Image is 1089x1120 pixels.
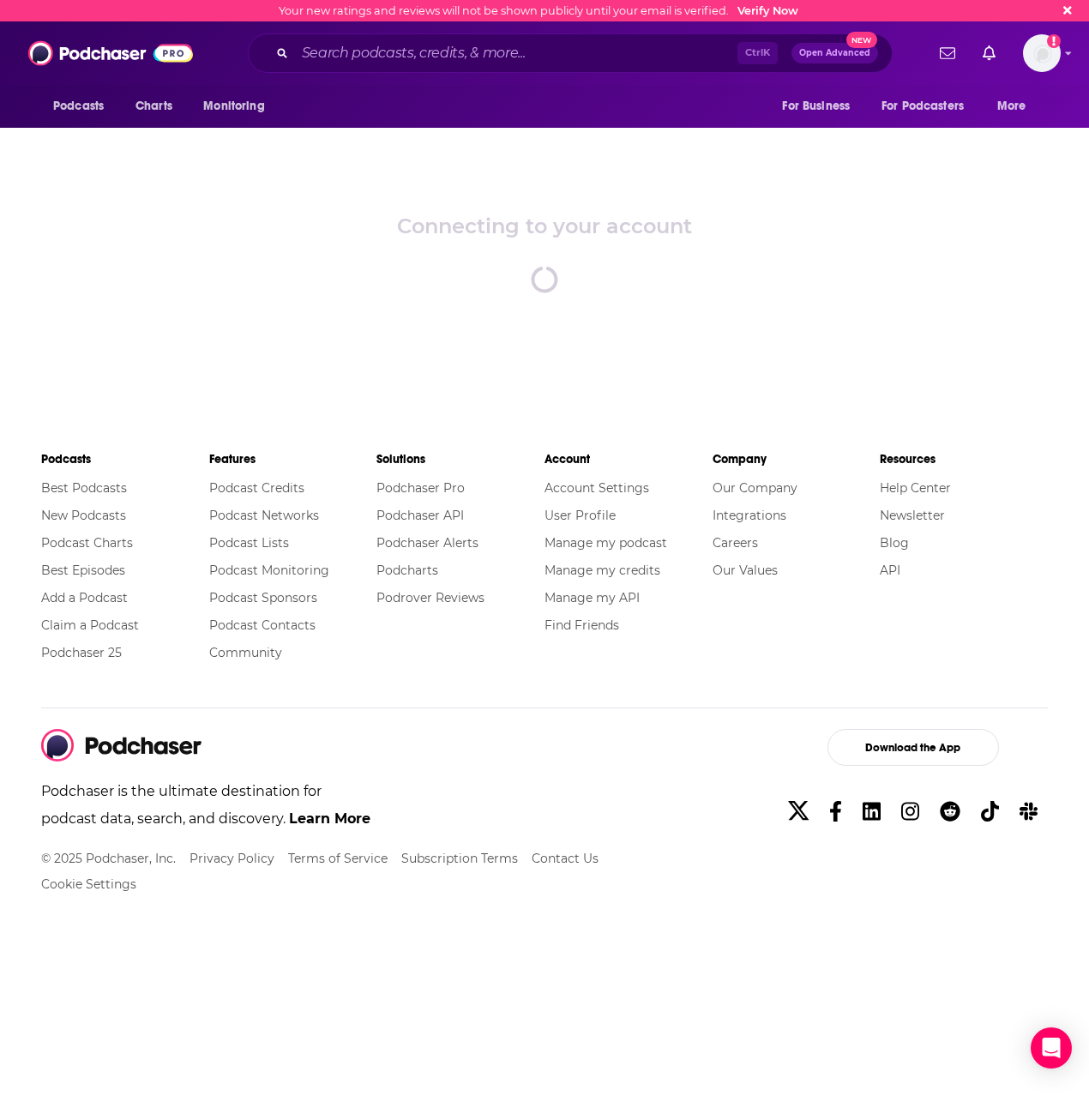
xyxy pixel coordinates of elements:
a: Podchaser Pro [376,480,465,496]
span: Monitoring [203,94,264,118]
a: Podrover Reviews [376,590,484,605]
button: Download the App [827,729,999,766]
button: Open AdvancedNew [791,43,878,63]
a: Manage my podcast [544,535,667,551]
a: Reddit [933,792,967,831]
a: Manage my credits [544,563,660,578]
a: New Podcasts [41,508,126,523]
img: Podchaser - Follow, Share and Rate Podcasts [41,729,202,762]
a: Our Company [713,480,797,496]
a: X/Twitter [781,792,815,831]
button: open menu [985,90,1048,123]
a: Terms of Service [288,851,388,866]
a: Charts [124,90,183,123]
span: Logged in as atenbroek [1023,34,1061,72]
a: Best Episodes [41,563,125,578]
a: Contact Us [532,851,599,866]
a: Community [209,645,282,660]
p: Podchaser is the ultimate destination for podcast data, search, and discovery. [41,778,373,846]
a: Show notifications dropdown [933,39,962,68]
img: User Profile [1023,34,1061,72]
span: Charts [135,94,172,118]
a: Podcast Networks [209,508,319,523]
button: open menu [870,90,989,123]
a: Best Podcasts [41,480,127,496]
button: open menu [41,90,126,123]
a: Blog [880,535,909,551]
div: Connecting to your account [397,214,692,238]
a: Podchaser 25 [41,645,122,660]
button: Show profile menu [1023,34,1061,72]
li: Account [544,444,713,474]
div: Search podcasts, credits, & more... [248,33,893,73]
li: Podcasts [41,444,209,474]
a: Account Settings [544,480,649,496]
a: Instagram [894,792,926,831]
li: Resources [880,444,1048,474]
span: Podcasts [53,94,104,118]
a: Verify Now [737,4,798,17]
a: Show notifications dropdown [976,39,1002,68]
button: Cookie Settings [41,877,136,892]
a: Our Values [713,563,778,578]
a: TikTok [974,792,1006,831]
span: New [846,32,877,48]
span: Open Advanced [799,49,870,57]
a: Integrations [713,508,786,523]
img: Podchaser - Follow, Share and Rate Podcasts [28,37,193,69]
a: Podcast Sponsors [209,590,317,605]
span: For Business [782,94,850,118]
li: Features [209,444,377,474]
a: Add a Podcast [41,590,128,605]
button: open menu [191,90,286,123]
li: Company [713,444,881,474]
a: Help Center [880,480,951,496]
li: © 2025 Podchaser, Inc. [41,846,176,870]
a: Newsletter [880,508,945,523]
a: Claim a Podcast [41,617,139,633]
a: Podchaser Alerts [376,535,478,551]
a: Facebook [822,792,849,831]
input: Search podcasts, credits, & more... [295,39,737,67]
a: Podcast Monitoring [209,563,329,578]
span: Ctrl K [737,42,778,64]
a: Learn More [289,810,370,827]
div: Your new ratings and reviews will not be shown publicly until your email is verified. [279,4,798,17]
a: Subscription Terms [401,851,518,866]
button: open menu [770,90,871,123]
a: Podcast Lists [209,535,289,551]
a: Privacy Policy [190,851,274,866]
svg: Email not verified [1047,34,1061,48]
a: Download the App [778,729,1048,766]
a: Linkedin [856,792,887,831]
a: Podcast Contacts [209,617,316,633]
a: Podcast Credits [209,480,304,496]
a: Careers [713,535,758,551]
a: API [880,563,900,578]
a: Podcharts [376,563,438,578]
a: Manage my API [544,590,640,605]
span: For Podcasters [881,94,964,118]
a: Podcast Charts [41,535,133,551]
a: Find Friends [544,617,619,633]
span: More [997,94,1026,118]
li: Solutions [376,444,544,474]
a: Podchaser API [376,508,464,523]
a: User Profile [544,508,616,523]
a: Slack [1013,792,1044,831]
div: Open Intercom Messenger [1031,1027,1072,1069]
